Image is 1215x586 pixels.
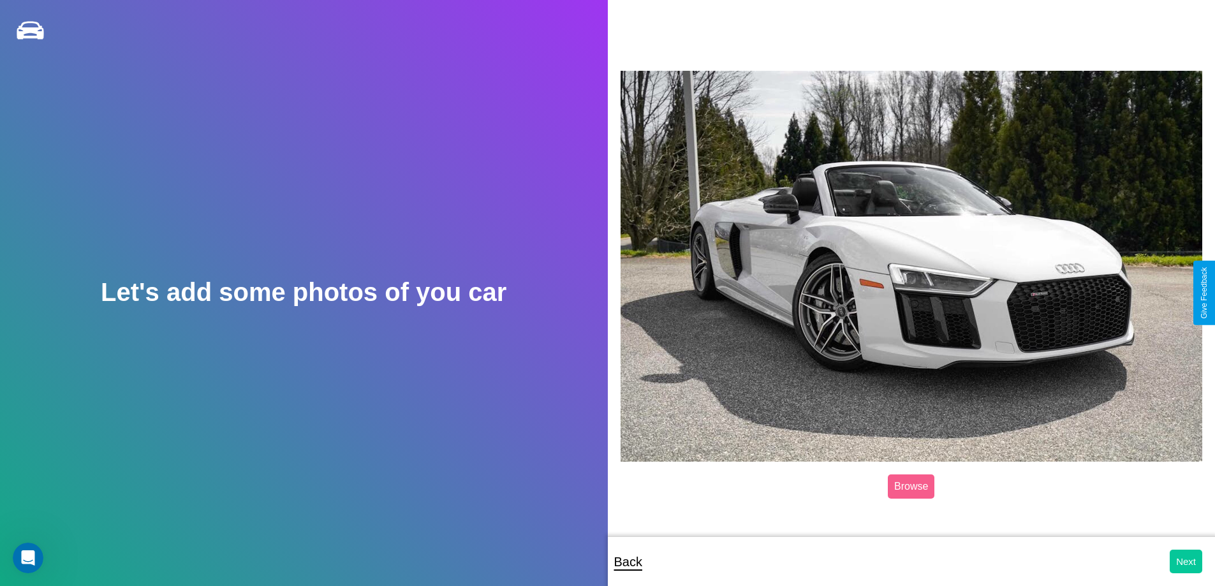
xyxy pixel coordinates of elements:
[101,278,506,307] h2: Let's add some photos of you car
[1170,550,1202,573] button: Next
[13,543,43,573] iframe: Intercom live chat
[614,550,642,573] p: Back
[888,474,934,499] label: Browse
[1200,267,1209,319] div: Give Feedback
[621,71,1203,462] img: posted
